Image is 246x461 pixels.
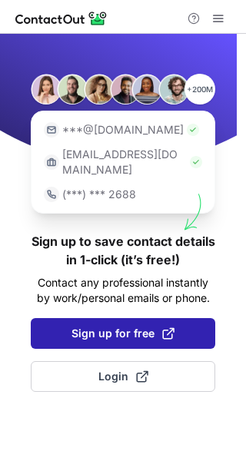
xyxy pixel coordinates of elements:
span: Login [98,369,148,384]
img: Person #2 [57,74,88,104]
span: Sign up for free [71,326,175,341]
img: Person #4 [110,74,141,104]
img: Check Icon [190,156,202,168]
img: ContactOut v5.3.10 [15,9,108,28]
img: Person #5 [131,74,162,104]
img: https://contactout.com/extension/app/static/media/login-email-icon.f64bce713bb5cd1896fef81aa7b14a... [44,122,59,138]
p: Contact any professional instantly by work/personal emails or phone. [31,275,215,306]
img: Person #3 [84,74,115,104]
img: https://contactout.com/extension/app/static/media/login-phone-icon.bacfcb865e29de816d437549d7f4cb... [44,187,59,202]
button: Sign up for free [31,318,215,349]
h1: Sign up to save contact details in 1-click (it’s free!) [31,232,215,269]
img: Check Icon [187,124,199,136]
p: +200M [184,74,215,104]
p: ***@[DOMAIN_NAME] [62,122,184,138]
img: Person #6 [158,74,189,104]
img: Person #1 [31,74,61,104]
img: https://contactout.com/extension/app/static/media/login-work-icon.638a5007170bc45168077fde17b29a1... [44,154,59,170]
p: [EMAIL_ADDRESS][DOMAIN_NAME] [62,147,187,177]
button: Login [31,361,215,392]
